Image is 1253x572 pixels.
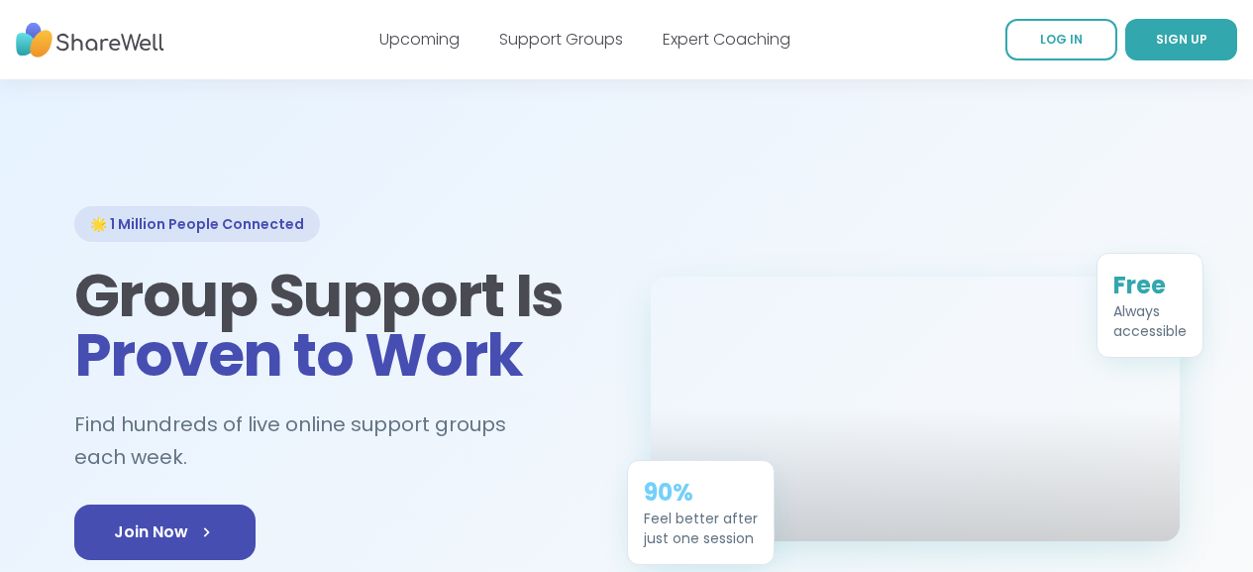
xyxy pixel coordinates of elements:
div: Always accessible [1113,294,1187,334]
div: Feel better after just one session [644,502,758,541]
h2: Find hundreds of live online support groups each week. [74,408,603,473]
span: Proven to Work [74,313,523,397]
a: Expert Coaching [663,28,790,51]
h1: Group Support Is [74,266,603,385]
span: Join Now [114,520,216,544]
div: 🌟 1 Million People Connected [74,206,320,242]
div: Free [1113,263,1187,294]
span: SIGN UP [1156,31,1207,48]
a: Join Now [74,505,256,560]
a: Support Groups [499,28,623,51]
a: LOG IN [1005,19,1117,60]
div: 90% [644,470,758,502]
a: SIGN UP [1125,19,1237,60]
a: Upcoming [379,28,460,51]
span: LOG IN [1040,31,1083,48]
img: ShareWell Nav Logo [16,13,164,67]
